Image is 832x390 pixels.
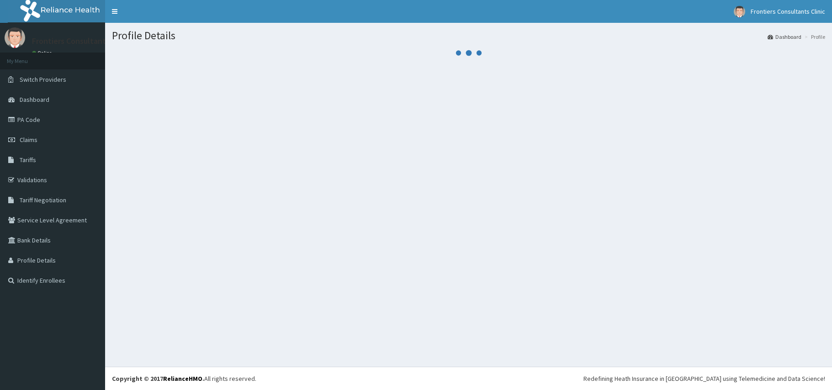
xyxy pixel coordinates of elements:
[5,27,25,48] img: User Image
[751,7,825,16] span: Frontiers Consultants Clinic
[20,136,37,144] span: Claims
[20,95,49,104] span: Dashboard
[20,156,36,164] span: Tariffs
[32,37,131,45] p: Frontiers Consultants Clinic
[768,33,801,41] a: Dashboard
[734,6,745,17] img: User Image
[802,33,825,41] li: Profile
[112,374,204,383] strong: Copyright © 2017 .
[105,367,832,390] footer: All rights reserved.
[455,39,482,67] svg: audio-loading
[32,50,54,56] a: Online
[112,30,825,42] h1: Profile Details
[20,75,66,84] span: Switch Providers
[163,374,202,383] a: RelianceHMO
[20,196,66,204] span: Tariff Negotiation
[583,374,825,383] div: Redefining Heath Insurance in [GEOGRAPHIC_DATA] using Telemedicine and Data Science!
